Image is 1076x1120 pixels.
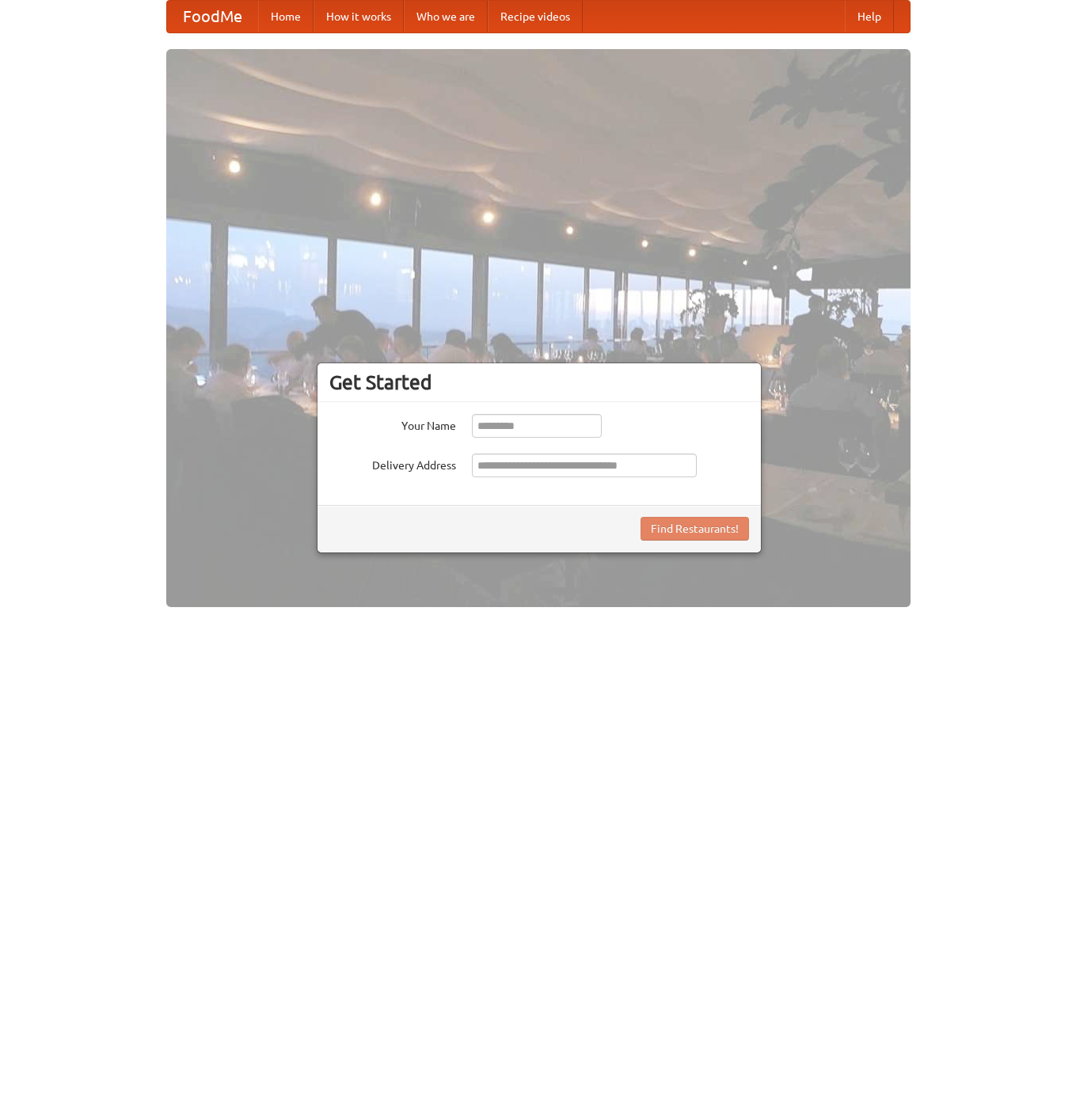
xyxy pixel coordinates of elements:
[258,1,314,32] a: Home
[404,1,488,32] a: Who we are
[329,370,749,394] h3: Get Started
[314,1,404,32] a: How it works
[845,1,894,32] a: Help
[167,1,258,32] a: FoodMe
[329,414,456,434] label: Your Name
[641,517,749,541] button: Find Restaurants!
[329,454,456,473] label: Delivery Address
[488,1,583,32] a: Recipe videos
